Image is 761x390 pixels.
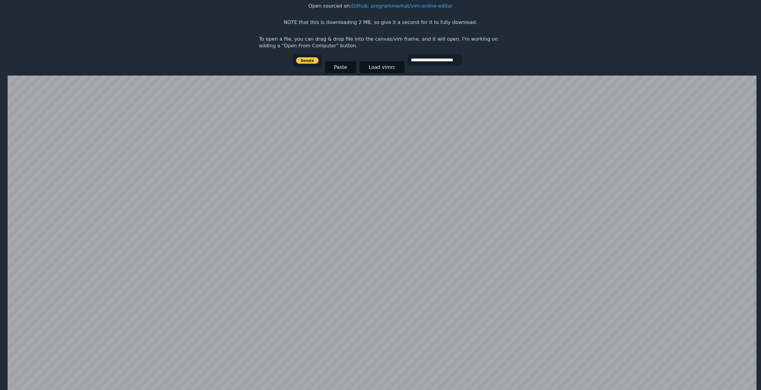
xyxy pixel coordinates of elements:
[351,3,452,9] a: Github: programmerhat/vim-online-editor
[284,19,477,26] p: NOTE that this is downloading 2 MB, so give it a second for it to fully download.
[309,3,452,9] p: Open sourced on:
[259,36,502,49] p: To open a file, you can drag & drop file into the canvas/vim frame, and it will open. I'm working...
[360,61,404,73] button: Load vimrc
[325,61,356,73] button: Paste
